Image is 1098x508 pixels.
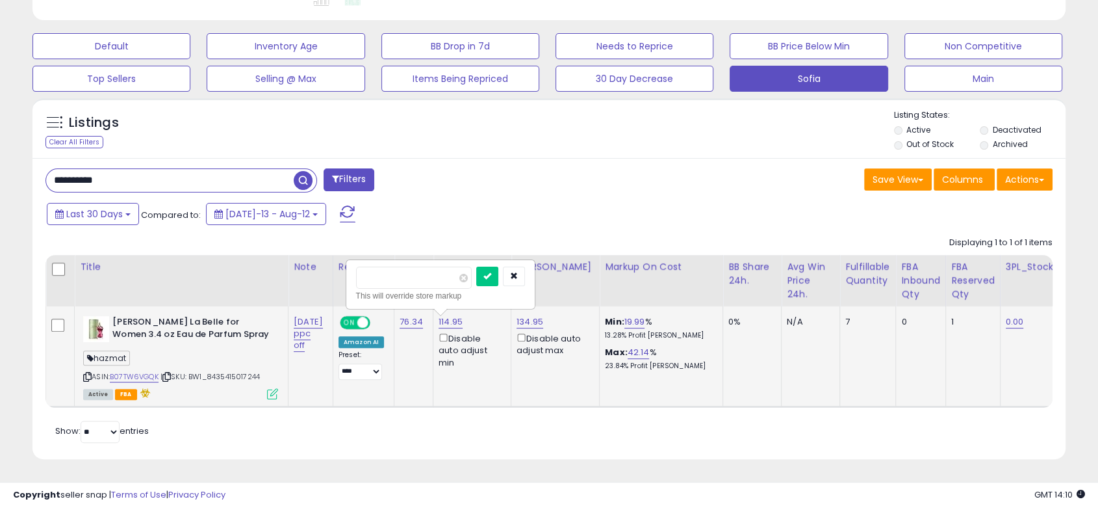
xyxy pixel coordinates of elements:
div: 3PL_Stock [1006,260,1056,274]
button: Inventory Age [207,33,364,59]
span: | SKU: BW1_8435415017244 [160,371,260,382]
div: FBA inbound Qty [901,260,940,301]
div: Disable auto adjust max [517,331,589,356]
i: hazardous material [137,388,151,397]
div: Displaying 1 to 1 of 1 items [949,237,1053,249]
b: Max: [605,346,628,358]
div: 0% [728,316,771,328]
div: Title [80,260,283,274]
img: 31dp-XM9gpL._SL40_.jpg [83,316,109,342]
div: 7 [845,316,886,328]
span: [DATE]-13 - Aug-12 [225,207,310,221]
div: Markup on Cost [605,260,717,274]
a: 42.14 [628,346,650,359]
a: Terms of Use [111,488,166,501]
div: N/A [787,316,830,328]
th: CSV column name: cust_attr_3_3PL_Stock [1000,255,1062,306]
div: [PERSON_NAME] [517,260,594,274]
span: OFF [368,317,389,328]
div: % [605,316,713,340]
button: Main [904,66,1062,92]
p: 23.84% Profit [PERSON_NAME] [605,362,713,371]
span: Compared to: [141,209,201,221]
p: Listing States: [894,109,1066,122]
label: Archived [993,139,1028,150]
span: 2025-09-12 14:10 GMT [1034,488,1085,501]
button: Columns [934,168,995,191]
button: 30 Day Decrease [555,66,713,92]
span: hazmat [83,351,130,366]
div: ASIN: [83,316,278,398]
span: Last 30 Days [66,207,123,221]
button: Non Competitive [904,33,1062,59]
button: Top Sellers [32,66,190,92]
div: Note [294,260,327,274]
b: [PERSON_NAME] La Belle for Women 3.4 oz Eau de Parfum Spray [112,316,270,343]
div: Repricing [338,260,389,274]
h5: Listings [69,114,119,132]
a: 19.99 [624,315,645,328]
div: This will override store markup [356,289,525,302]
span: Show: entries [55,425,149,437]
a: 0.00 [1006,315,1024,328]
label: Deactivated [993,124,1041,135]
th: The percentage added to the cost of goods (COGS) that forms the calculator for Min & Max prices. [600,255,723,306]
a: B07TW6VGQK [110,371,159,382]
div: % [605,347,713,371]
button: Needs to Reprice [555,33,713,59]
div: Disable auto adjust min [439,331,501,369]
p: 13.28% Profit [PERSON_NAME] [605,331,713,340]
div: Preset: [338,351,384,380]
span: FBA [115,389,137,400]
div: FBA Reserved Qty [951,260,995,301]
button: BB Drop in 7d [381,33,539,59]
div: Avg Win Price 24h. [787,260,834,301]
button: Save View [864,168,932,191]
div: Fulfillable Quantity [845,260,890,287]
button: [DATE]-13 - Aug-12 [206,203,326,225]
button: Last 30 Days [47,203,139,225]
div: seller snap | | [13,489,225,501]
b: Min: [605,315,624,328]
span: ON [341,317,357,328]
button: Filters [324,168,374,191]
div: BB Share 24h. [728,260,776,287]
a: Privacy Policy [168,488,225,501]
div: Clear All Filters [45,136,103,148]
button: Default [32,33,190,59]
button: Items Being Repriced [381,66,539,92]
strong: Copyright [13,488,60,501]
a: 76.34 [400,315,423,328]
div: 1 [951,316,990,328]
span: Columns [942,173,983,186]
label: Out of Stock [906,139,954,150]
label: Active [906,124,930,135]
button: Selling @ Max [207,66,364,92]
a: [DATE] ppc off [294,315,323,352]
a: 134.95 [517,315,543,328]
button: Actions [997,168,1053,191]
div: Amazon AI [338,336,384,348]
button: Sofia [730,66,887,92]
span: All listings currently available for purchase on Amazon [83,389,113,400]
a: 114.95 [439,315,463,328]
div: 0 [901,316,936,328]
button: BB Price Below Min [730,33,887,59]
